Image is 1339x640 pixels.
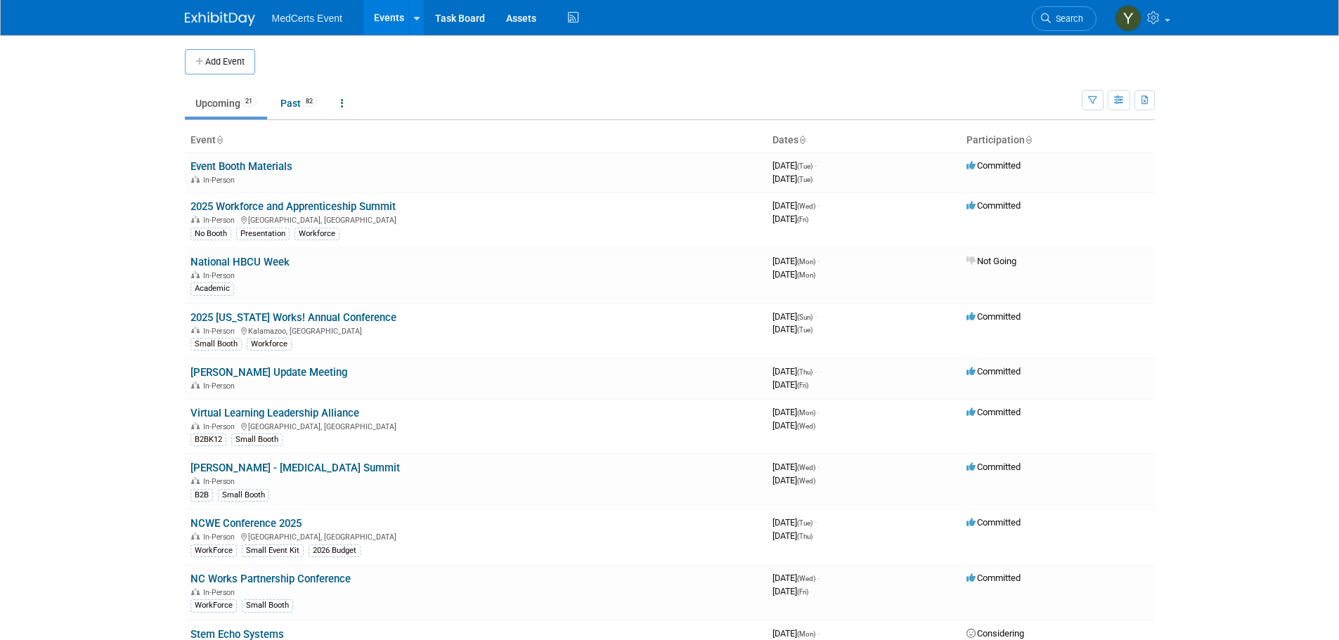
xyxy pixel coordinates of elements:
[190,517,302,530] a: NCWE Conference 2025
[772,256,820,266] span: [DATE]
[815,366,817,377] span: -
[798,134,806,145] a: Sort by Start Date
[203,588,239,597] span: In-Person
[797,464,815,471] span: (Wed)
[242,599,293,612] div: Small Booth
[772,269,815,280] span: [DATE]
[203,216,239,225] span: In-Person
[191,422,200,429] img: In-Person Event
[185,90,267,117] a: Upcoming21
[191,588,200,595] img: In-Person Event
[966,462,1021,472] span: Committed
[241,96,257,107] span: 21
[772,586,808,596] span: [DATE]
[961,129,1155,152] th: Participation
[797,271,815,279] span: (Mon)
[772,311,817,322] span: [DATE]
[203,422,239,431] span: In-Person
[185,129,767,152] th: Event
[797,162,813,170] span: (Tue)
[817,573,820,583] span: -
[797,588,808,596] span: (Fri)
[191,381,200,388] img: In-Person Event
[966,628,1024,639] span: Considering
[772,379,808,390] span: [DATE]
[190,256,290,268] a: National HBCU Week
[966,366,1021,377] span: Committed
[797,422,815,430] span: (Wed)
[815,517,817,528] span: -
[797,216,808,223] span: (Fri)
[190,530,761,542] div: [GEOGRAPHIC_DATA], [GEOGRAPHIC_DATA]
[191,271,200,278] img: In-Person Event
[1051,13,1083,24] span: Search
[797,519,813,527] span: (Tue)
[190,407,359,419] a: Virtual Learning Leadership Alliance
[203,327,239,336] span: In-Person
[185,12,255,26] img: ExhibitDay
[797,313,813,321] span: (Sun)
[191,216,200,223] img: In-Person Event
[309,544,361,557] div: 2026 Budget
[190,214,761,225] div: [GEOGRAPHIC_DATA], [GEOGRAPHIC_DATA]
[797,381,808,389] span: (Fri)
[236,228,290,240] div: Presentation
[190,200,396,213] a: 2025 Workforce and Apprenticeship Summit
[966,160,1021,171] span: Committed
[302,96,317,107] span: 82
[190,282,234,295] div: Academic
[772,517,817,528] span: [DATE]
[203,176,239,185] span: In-Person
[817,462,820,472] span: -
[242,544,304,557] div: Small Event Kit
[966,256,1016,266] span: Not Going
[966,407,1021,417] span: Committed
[817,628,820,639] span: -
[797,202,815,210] span: (Wed)
[817,200,820,211] span: -
[190,228,231,240] div: No Booth
[190,573,351,585] a: NC Works Partnership Conference
[1032,6,1097,31] a: Search
[190,599,237,612] div: WorkForce
[772,407,820,417] span: [DATE]
[190,160,292,173] a: Event Booth Materials
[817,256,820,266] span: -
[231,433,283,446] div: Small Booth
[191,533,200,540] img: In-Person Event
[797,326,813,334] span: (Tue)
[216,134,223,145] a: Sort by Event Name
[797,368,813,376] span: (Thu)
[797,176,813,183] span: (Tue)
[772,200,820,211] span: [DATE]
[190,311,396,324] a: 2025 [US_STATE] Works! Annual Conference
[190,325,761,336] div: Kalamazoo, [GEOGRAPHIC_DATA]
[797,533,813,540] span: (Thu)
[190,544,237,557] div: WorkForce
[772,462,820,472] span: [DATE]
[797,575,815,582] span: (Wed)
[191,477,200,484] img: In-Person Event
[203,477,239,486] span: In-Person
[772,420,815,431] span: [DATE]
[772,324,813,334] span: [DATE]
[190,366,347,379] a: [PERSON_NAME] Update Meeting
[797,630,815,638] span: (Mon)
[772,530,813,541] span: [DATE]
[190,489,213,502] div: B2B
[815,311,817,322] span: -
[218,489,269,502] div: Small Booth
[772,366,817,377] span: [DATE]
[203,533,239,542] span: In-Person
[295,228,339,240] div: Workforce
[1115,5,1141,32] img: Yenexis Quintana
[191,176,200,183] img: In-Person Event
[815,160,817,171] span: -
[247,338,292,351] div: Workforce
[797,477,815,485] span: (Wed)
[190,433,226,446] div: B2BK12
[966,200,1021,211] span: Committed
[772,160,817,171] span: [DATE]
[772,573,820,583] span: [DATE]
[203,271,239,280] span: In-Person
